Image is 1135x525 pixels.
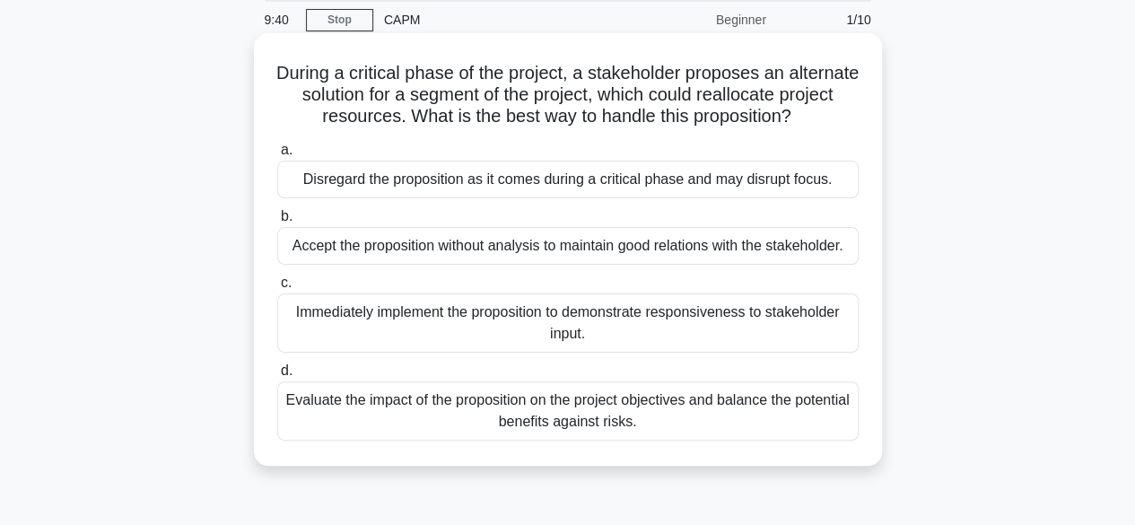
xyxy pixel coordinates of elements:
[777,2,882,38] div: 1/10
[277,227,859,265] div: Accept the proposition without analysis to maintain good relations with the stakeholder.
[277,161,859,198] div: Disregard the proposition as it comes during a critical phase and may disrupt focus.
[281,142,292,157] span: a.
[373,2,620,38] div: CAPM
[281,208,292,223] span: b.
[306,9,373,31] a: Stop
[254,2,306,38] div: 9:40
[277,381,859,441] div: Evaluate the impact of the proposition on the project objectives and balance the potential benefi...
[620,2,777,38] div: Beginner
[277,293,859,353] div: Immediately implement the proposition to demonstrate responsiveness to stakeholder input.
[281,363,292,378] span: d.
[275,62,860,128] h5: During a critical phase of the project, a stakeholder proposes an alternate solution for a segmen...
[281,275,292,290] span: c.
